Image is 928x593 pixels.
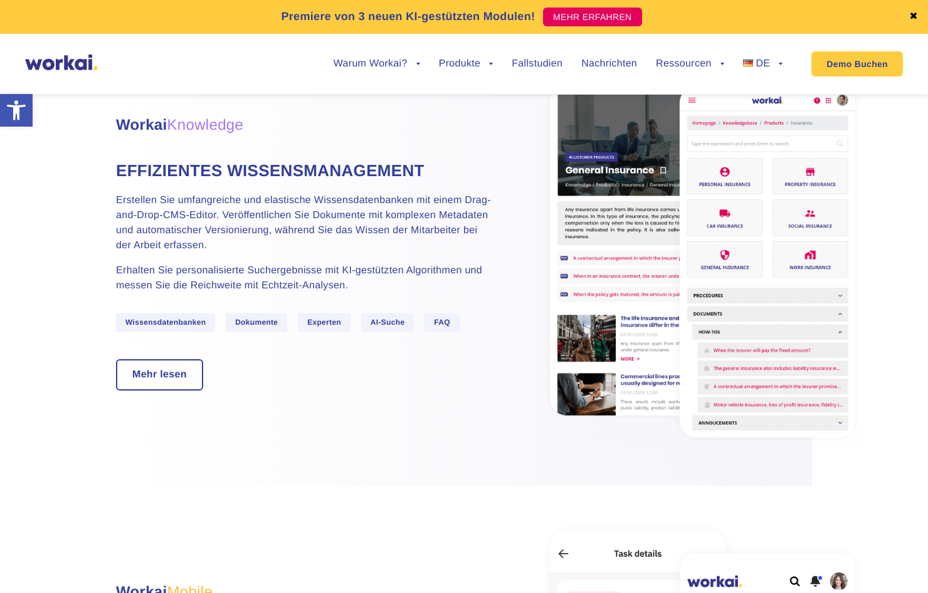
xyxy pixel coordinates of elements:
[226,313,287,332] span: Dokumente
[281,8,535,25] p: Premiere von 3 neuen KI-gestützten Modulen!
[66,106,117,117] a: Privacy Policy
[756,58,770,69] span: DE
[512,59,562,69] a: Fallstudien
[117,360,202,389] a: Mehr lesen
[811,51,903,76] a: Demo Buchen
[361,313,414,332] span: AI-Suche
[116,159,492,182] h4: Effizientes Wissensmanagement
[167,117,244,134] span: Knowledge
[439,59,493,69] a: Produkte
[204,15,403,40] input: you@company.com
[543,8,642,26] a: MEHR ERFAHREN
[656,59,724,69] a: Ressourcen
[909,12,918,22] a: ✖
[6,485,345,587] iframe: Popup CTA
[116,193,492,253] p: Erstellen Sie umfangreiche und elastische Wissensdatenbanken mit einem Drag-and-Drop-CMS-Editor. ...
[424,313,460,332] span: FAQ
[334,59,420,69] a: Warum Workai?
[298,313,351,332] span: Experten
[116,263,492,293] p: Erhalten Sie personalisierte Suchergebnisse mit KI-gestützten Algorithmen und messen Sie die Reic...
[581,59,637,69] a: Nachrichten
[116,114,492,137] h3: Workai
[116,313,215,332] span: Wissensdatenbanken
